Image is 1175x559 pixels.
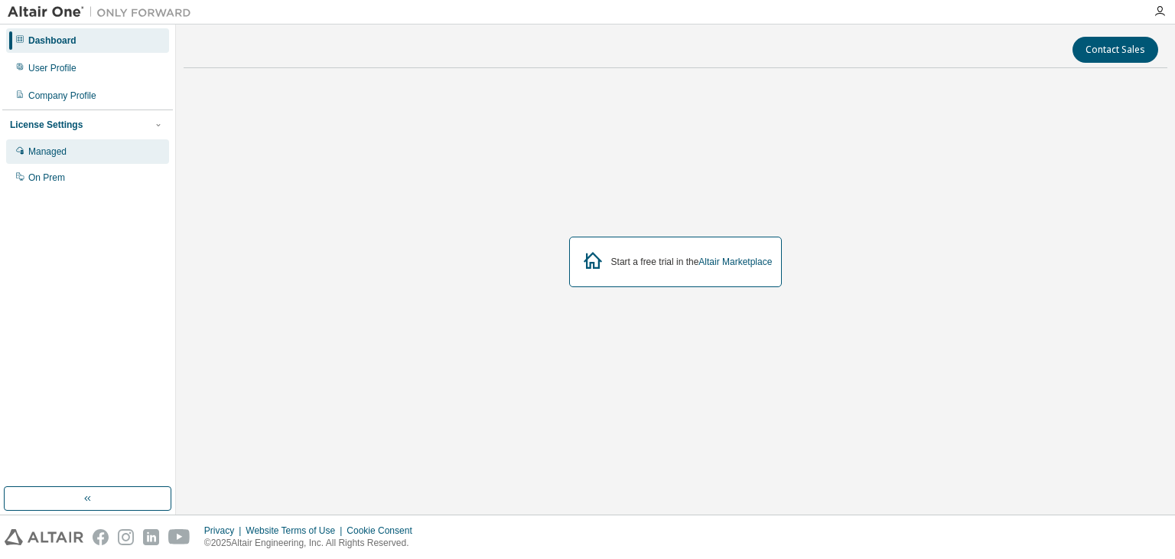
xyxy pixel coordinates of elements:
div: Start a free trial in the [611,256,773,268]
div: Privacy [204,525,246,537]
img: youtube.svg [168,529,190,545]
div: Company Profile [28,90,96,102]
button: Contact Sales [1072,37,1158,63]
div: Managed [28,145,67,158]
div: Dashboard [28,34,76,47]
div: User Profile [28,62,76,74]
img: Altair One [8,5,199,20]
div: On Prem [28,172,65,184]
p: © 2025 Altair Engineering, Inc. All Rights Reserved. [204,537,422,550]
div: Cookie Consent [347,525,421,537]
a: Altair Marketplace [698,257,772,267]
div: License Settings [10,119,83,131]
img: facebook.svg [93,529,109,545]
img: altair_logo.svg [5,529,83,545]
div: Website Terms of Use [246,525,347,537]
img: instagram.svg [118,529,134,545]
img: linkedin.svg [143,529,159,545]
